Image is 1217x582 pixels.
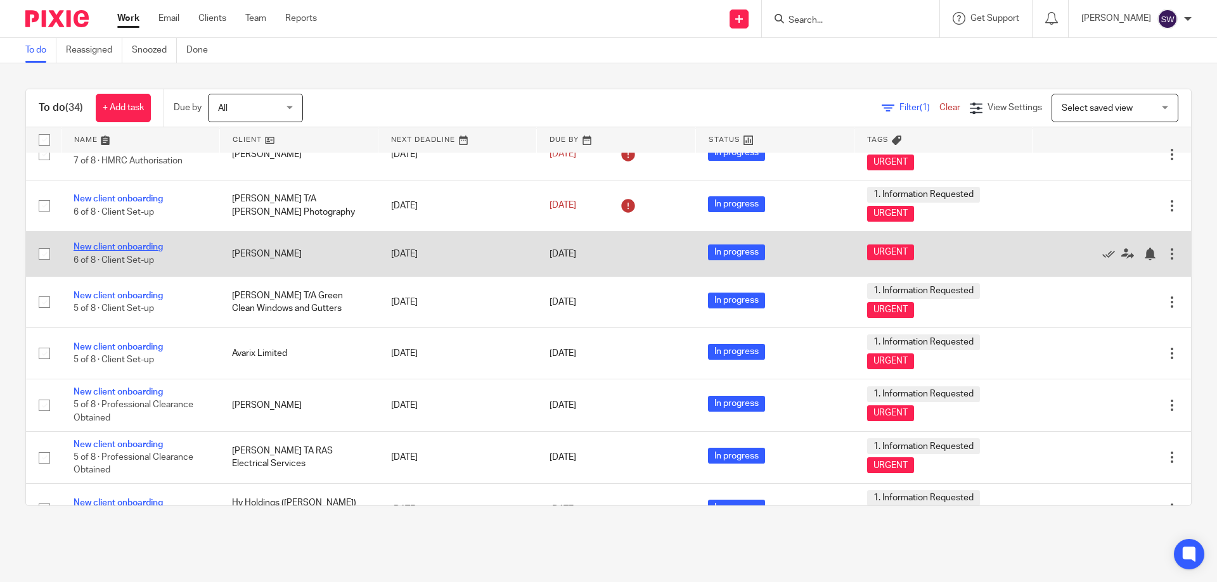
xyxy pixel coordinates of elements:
[867,283,980,299] span: 1. Information Requested
[74,401,193,423] span: 5 of 8 · Professional Clearance Obtained
[708,145,765,161] span: In progress
[74,208,154,217] span: 6 of 8 · Client Set-up
[550,201,576,210] span: [DATE]
[939,103,960,112] a: Clear
[787,15,901,27] input: Search
[867,155,914,170] span: URGENT
[65,103,83,113] span: (34)
[219,484,378,535] td: Hv Holdings ([PERSON_NAME]) Ltd
[708,244,765,260] span: In progress
[219,431,378,483] td: [PERSON_NAME] TA RAS Electrical Services
[550,349,576,358] span: [DATE]
[550,150,576,159] span: [DATE]
[378,431,537,483] td: [DATE]
[378,231,537,276] td: [DATE]
[1157,9,1178,29] img: svg%3E
[378,484,537,535] td: [DATE]
[158,12,179,25] a: Email
[867,386,980,402] span: 1. Information Requested
[96,94,151,122] a: + Add task
[550,505,576,514] span: [DATE]
[867,302,914,318] span: URGENT
[550,298,576,307] span: [DATE]
[378,129,537,180] td: [DATE]
[74,194,163,203] a: New client onboarding
[25,38,56,63] a: To do
[708,293,765,308] span: In progress
[867,438,980,454] span: 1. Information Requested
[867,187,980,203] span: 1. Information Requested
[899,103,939,112] span: Filter
[378,277,537,328] td: [DATE]
[867,405,914,421] span: URGENT
[219,180,378,231] td: [PERSON_NAME] T/A [PERSON_NAME] Photography
[867,136,889,143] span: Tags
[74,440,163,449] a: New client onboarding
[186,38,217,63] a: Done
[708,196,765,212] span: In progress
[867,206,914,222] span: URGENT
[708,448,765,464] span: In progress
[74,388,163,396] a: New client onboarding
[219,231,378,276] td: [PERSON_NAME]
[74,355,154,364] span: 5 of 8 · Client Set-up
[550,250,576,258] span: [DATE]
[25,10,89,27] img: Pixie
[970,14,1019,23] span: Get Support
[198,12,226,25] a: Clients
[867,490,980,506] span: 1. Information Requested
[39,101,83,115] h1: To do
[66,38,122,63] a: Reassigned
[920,103,930,112] span: (1)
[219,129,378,180] td: [PERSON_NAME]
[245,12,266,25] a: Team
[867,353,914,369] span: URGENT
[867,457,914,473] span: URGENT
[74,291,163,300] a: New client onboarding
[550,401,576,410] span: [DATE]
[219,328,378,379] td: Avarix Limited
[1102,248,1121,260] a: Mark as done
[378,328,537,379] td: [DATE]
[117,12,139,25] a: Work
[708,344,765,360] span: In progress
[378,180,537,231] td: [DATE]
[378,379,537,431] td: [DATE]
[867,334,980,350] span: 1. Information Requested
[74,156,183,165] span: 7 of 8 · HMRC Authorisation
[1081,12,1151,25] p: [PERSON_NAME]
[74,498,163,507] a: New client onboarding
[219,277,378,328] td: [PERSON_NAME] T/A Green Clean Windows and Gutters
[174,101,202,114] p: Due by
[74,453,193,475] span: 5 of 8 · Professional Clearance Obtained
[285,12,317,25] a: Reports
[867,244,914,260] span: URGENT
[218,104,228,113] span: All
[708,396,765,412] span: In progress
[1062,104,1133,113] span: Select saved view
[708,500,765,516] span: In progress
[988,103,1042,112] span: View Settings
[74,256,154,265] span: 6 of 8 · Client Set-up
[74,243,163,251] a: New client onboarding
[74,343,163,351] a: New client onboarding
[132,38,177,63] a: Snoozed
[74,304,154,313] span: 5 of 8 · Client Set-up
[550,453,576,462] span: [DATE]
[219,379,378,431] td: [PERSON_NAME]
